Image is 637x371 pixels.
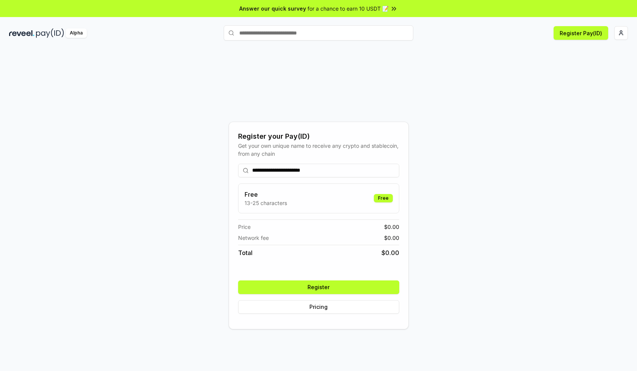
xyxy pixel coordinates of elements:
div: Get your own unique name to receive any crypto and stablecoin, from any chain [238,142,399,158]
div: Alpha [66,28,87,38]
span: for a chance to earn 10 USDT 📝 [308,5,389,13]
button: Pricing [238,300,399,314]
img: reveel_dark [9,28,35,38]
div: Register your Pay(ID) [238,131,399,142]
span: Price [238,223,251,231]
span: Network fee [238,234,269,242]
span: Answer our quick survey [239,5,306,13]
div: Free [374,194,393,202]
button: Register [238,280,399,294]
span: $ 0.00 [381,248,399,257]
span: $ 0.00 [384,223,399,231]
h3: Free [245,190,287,199]
span: Total [238,248,253,257]
img: pay_id [36,28,64,38]
span: $ 0.00 [384,234,399,242]
button: Register Pay(ID) [554,26,608,40]
p: 13-25 characters [245,199,287,207]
